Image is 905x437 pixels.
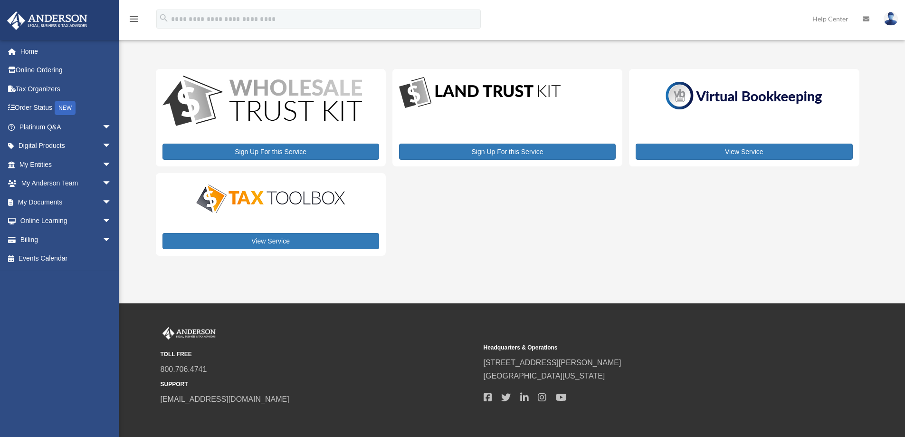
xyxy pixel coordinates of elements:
small: SUPPORT [161,379,477,389]
img: Anderson Advisors Platinum Portal [161,327,218,340]
span: arrow_drop_down [102,174,121,194]
span: arrow_drop_down [102,193,121,212]
a: Tax Organizers [7,79,126,98]
a: View Service [636,144,852,160]
a: My Documentsarrow_drop_down [7,193,126,212]
a: 800.706.4741 [161,365,207,373]
a: Online Learningarrow_drop_down [7,212,126,231]
a: Platinum Q&Aarrow_drop_down [7,117,126,136]
a: Events Calendar [7,249,126,268]
a: [GEOGRAPHIC_DATA][US_STATE] [484,372,605,380]
a: View Service [162,233,379,249]
span: arrow_drop_down [102,136,121,156]
img: User Pic [884,12,898,26]
a: Order StatusNEW [7,98,126,118]
a: My Anderson Teamarrow_drop_down [7,174,126,193]
small: Headquarters & Operations [484,343,800,353]
span: arrow_drop_down [102,230,121,250]
a: Sign Up For this Service [162,144,379,160]
span: arrow_drop_down [102,155,121,175]
img: WS-Trust-Kit-lgo-1.jpg [162,76,362,128]
span: arrow_drop_down [102,212,121,231]
span: arrow_drop_down [102,117,121,137]
a: [STREET_ADDRESS][PERSON_NAME] [484,359,621,367]
i: search [159,13,169,23]
a: Digital Productsarrow_drop_down [7,136,121,155]
a: My Entitiesarrow_drop_down [7,155,126,174]
div: NEW [55,101,76,115]
img: LandTrust_lgo-1.jpg [399,76,561,110]
small: TOLL FREE [161,350,477,359]
i: menu [128,13,140,25]
img: Anderson Advisors Platinum Portal [4,11,90,30]
a: [EMAIL_ADDRESS][DOMAIN_NAME] [161,395,289,403]
a: Billingarrow_drop_down [7,230,126,249]
a: menu [128,17,140,25]
a: Home [7,42,126,61]
a: Sign Up For this Service [399,144,616,160]
a: Online Ordering [7,61,126,80]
